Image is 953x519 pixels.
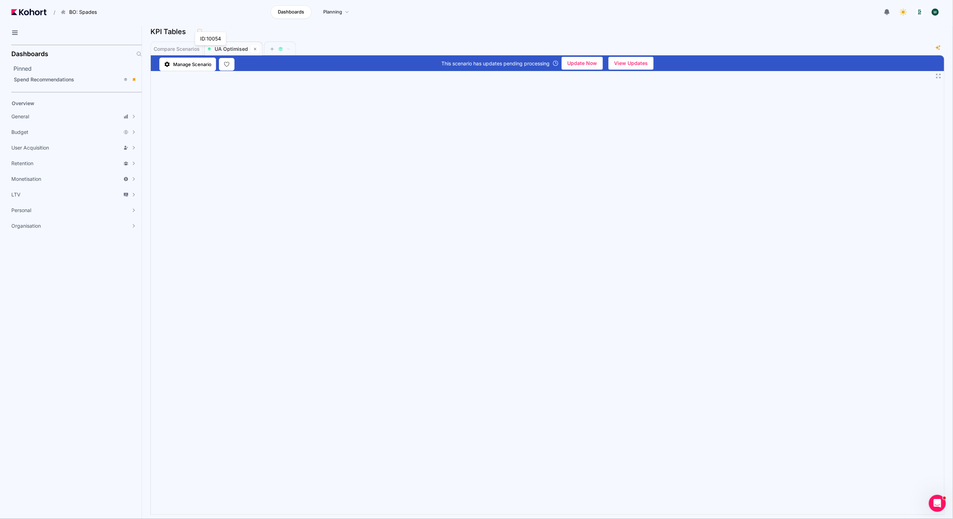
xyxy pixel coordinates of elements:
img: Kohort logo [11,9,46,15]
span: Monetisation [11,175,41,183]
a: Overview [9,98,130,109]
span: / [48,9,55,16]
span: Budget [11,129,28,136]
button: BO: Spades [57,6,104,18]
span: User Acquisition [11,144,49,151]
a: Dashboards [271,5,312,19]
h3: KPI Tables [150,28,190,35]
span: UA Optimised [215,46,248,52]
span: View Updates [614,58,648,69]
span: Personal [11,207,31,214]
iframe: Intercom live chat [929,495,946,512]
a: Spend Recommendations [11,74,140,85]
h2: Dashboards [11,51,48,57]
h2: Pinned [13,64,142,73]
span: Compare Scenarios [154,47,200,52]
span: General [11,113,29,120]
span: Overview [12,100,34,106]
a: Planning [316,5,357,19]
span: Spend Recommendations [14,76,74,82]
span: This scenario has updates pending processing [441,60,550,67]
button: Update Now [562,57,603,70]
span: LTV [11,191,21,198]
a: Manage Scenario [159,58,216,71]
span: BO: Spades [69,9,97,16]
div: ID:10054 [199,33,222,44]
button: Fullscreen [936,73,941,79]
span: Planning [323,9,342,16]
span: Update Now [567,58,597,69]
span: Dashboards [278,9,304,16]
span: Retention [11,160,33,167]
button: View Updates [608,57,654,70]
span: Manage Scenario [173,61,211,68]
img: logo_logo_images_1_20240607072359498299_20240828135028712857.jpeg [916,9,923,16]
span: Organisation [11,222,41,229]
